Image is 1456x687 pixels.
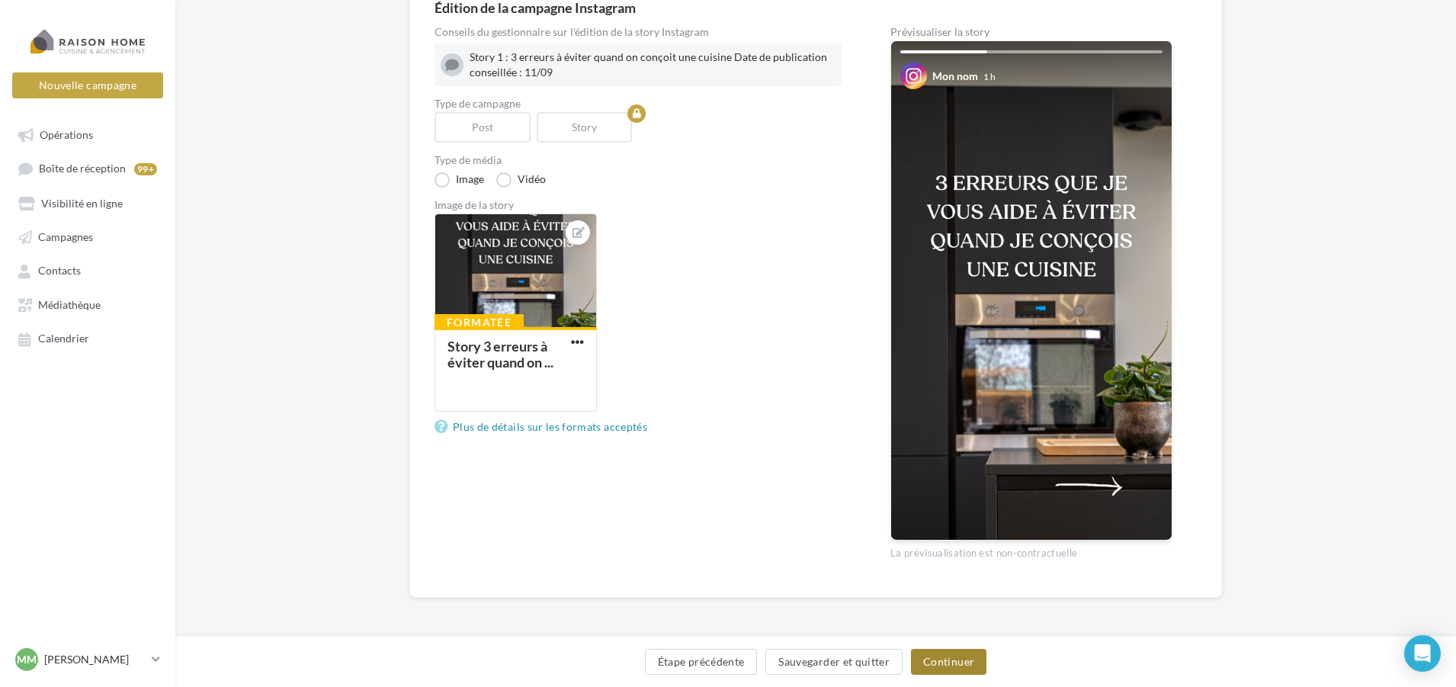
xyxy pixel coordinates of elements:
div: Prévisualiser la story [890,27,1172,37]
span: Boîte de réception [39,162,126,175]
div: Formatée [435,314,524,331]
span: Médiathèque [38,298,101,311]
a: Opérations [9,120,166,148]
button: Nouvelle campagne [12,72,163,98]
span: Calendrier [38,332,89,345]
button: Étape précédente [645,649,758,675]
div: Image de la story [435,200,842,210]
div: La prévisualisation est non-contractuelle [890,541,1172,560]
p: [PERSON_NAME] [44,652,146,667]
a: Boîte de réception99+ [9,154,166,182]
div: Story 3 erreurs à éviter quand on ... [447,338,553,371]
div: Mon nom [932,69,978,84]
img: Your Instagram story preview [891,41,1172,540]
div: Open Intercom Messenger [1404,635,1441,672]
div: Édition de la campagne Instagram [435,1,1197,14]
a: Calendrier [9,324,166,352]
div: 1 h [983,70,996,83]
button: Continuer [911,649,986,675]
a: Plus de détails sur les formats acceptés [435,418,653,436]
span: Opérations [40,128,93,141]
span: MM [17,652,37,667]
a: Médiathèque [9,291,166,318]
a: Contacts [9,256,166,284]
button: Sauvegarder et quitter [765,649,903,675]
a: Campagnes [9,223,166,250]
a: Visibilité en ligne [9,189,166,217]
label: Vidéo [496,172,546,188]
span: Visibilité en ligne [41,197,123,210]
div: Story 1 : 3 erreurs à éviter quand on conçoit une cuisine Date de publication conseillée : 11/09 [470,50,835,80]
div: Conseils du gestionnaire sur l'édition de la story Instagram [435,27,842,37]
span: Campagnes [38,230,93,243]
label: Image [435,172,484,188]
label: Type de média [435,155,842,165]
div: 99+ [134,163,157,175]
span: Contacts [38,265,81,278]
label: Type de campagne [435,98,842,109]
a: MM [PERSON_NAME] [12,645,163,674]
